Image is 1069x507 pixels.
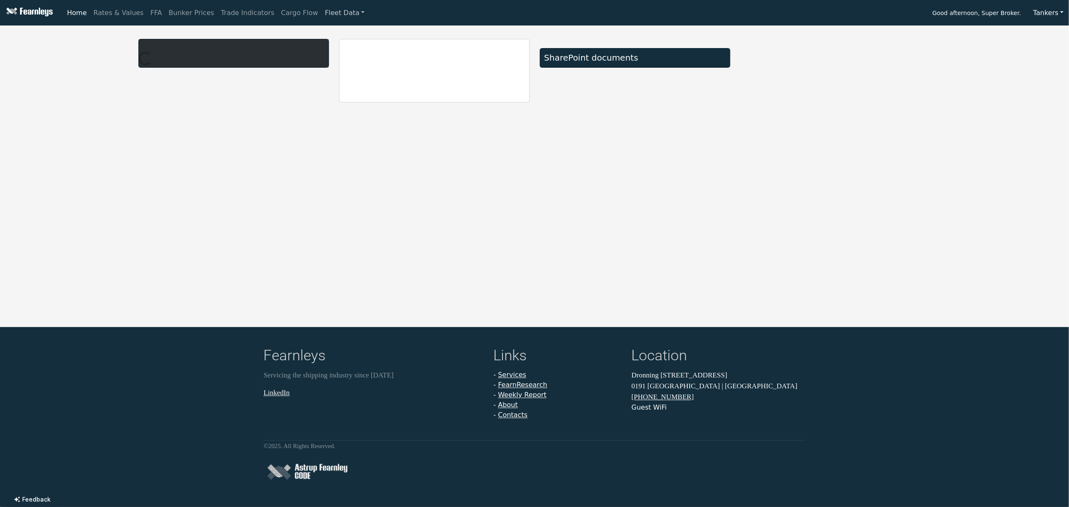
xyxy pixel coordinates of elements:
li: - [494,370,622,380]
a: Weekly Report [498,391,546,399]
a: FFA [147,5,166,21]
a: Cargo Flow [278,5,321,21]
a: Services [498,371,526,379]
li: - [494,400,622,410]
h4: Fearnleys [264,347,484,367]
img: Fearnleys Logo [4,8,53,18]
a: Trade Indicators [217,5,278,21]
a: LinkedIn [264,389,290,397]
a: Rates & Values [90,5,147,21]
h4: Links [494,347,622,367]
a: Bunker Prices [165,5,217,21]
p: Servicing the shipping industry since [DATE] [264,370,484,381]
li: - [494,410,622,420]
small: © 2025 . All Rights Reserved. [264,443,336,450]
a: FearnResearch [498,381,547,389]
a: [PHONE_NUMBER] [632,393,694,401]
a: About [498,401,518,409]
button: Tankers [1028,5,1069,21]
p: Dronning [STREET_ADDRESS] [632,370,806,381]
li: - [494,380,622,390]
h4: Location [632,347,806,367]
a: Contacts [498,411,528,419]
span: Good afternoon, Super Broker. [932,7,1021,21]
button: Guest WiFi [632,403,667,413]
iframe: report archive [339,39,529,102]
li: - [494,390,622,400]
a: Fleet Data [321,5,368,21]
p: 0191 [GEOGRAPHIC_DATA] | [GEOGRAPHIC_DATA] [632,381,806,392]
a: Home [64,5,90,21]
div: SharePoint documents [544,53,726,63]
